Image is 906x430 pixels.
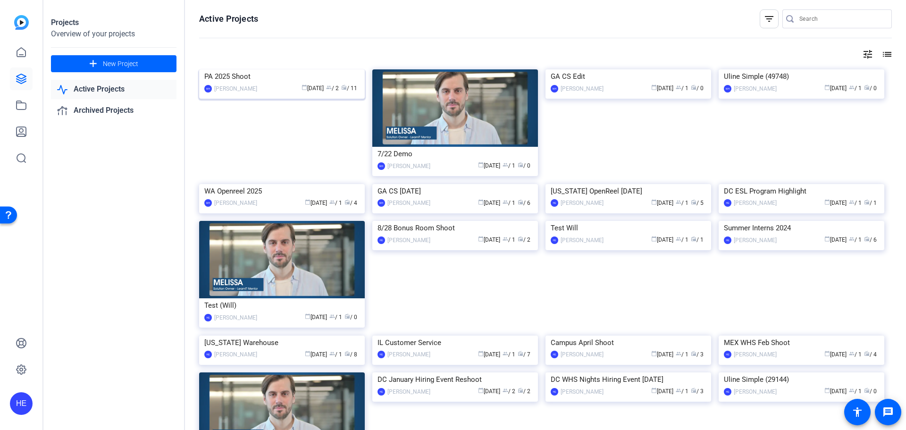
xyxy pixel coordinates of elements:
div: Summer Interns 2024 [724,221,879,235]
div: [PERSON_NAME] [387,161,430,171]
span: radio [344,351,350,356]
div: [PERSON_NAME] [387,198,430,208]
span: / 0 [864,85,877,92]
span: [DATE] [305,200,327,206]
div: HE [204,314,212,321]
span: [DATE] [824,236,847,243]
div: WH [204,199,212,207]
div: [PERSON_NAME] [214,313,257,322]
span: radio [344,313,350,319]
span: / 1 [329,200,342,206]
span: calendar_today [302,84,307,90]
span: [DATE] [651,236,673,243]
span: [DATE] [651,351,673,358]
div: IL Customer Service [377,336,533,350]
span: / 0 [864,388,877,395]
span: / 6 [864,236,877,243]
span: [DATE] [302,85,324,92]
div: [PERSON_NAME] [734,236,777,245]
span: group [503,351,508,356]
span: / 1 [864,200,877,206]
div: HE [724,199,731,207]
div: HE [551,199,558,207]
span: radio [864,388,870,393]
span: [DATE] [305,351,327,358]
span: group [676,84,681,90]
span: / 1 [676,351,688,358]
span: / 1 [849,351,862,358]
div: WA Openreel 2025 [204,184,360,198]
span: / 2 [326,85,339,92]
div: WH [377,162,385,170]
div: [PERSON_NAME] [561,198,604,208]
span: / 1 [849,236,862,243]
div: [PERSON_NAME] [387,387,430,396]
span: / 2 [503,388,515,395]
span: radio [864,84,870,90]
span: [DATE] [824,200,847,206]
span: / 4 [344,200,357,206]
span: / 1 [849,200,862,206]
div: HE [551,388,558,396]
span: radio [518,236,523,242]
div: [PERSON_NAME] [214,84,257,93]
span: [DATE] [824,351,847,358]
div: HE [724,388,731,396]
span: radio [344,199,350,205]
span: group [329,351,335,356]
span: / 2 [518,236,530,243]
div: 7/22 Demo [377,147,533,161]
span: [DATE] [651,200,673,206]
span: radio [691,199,696,205]
span: calendar_today [824,388,830,393]
div: WH [204,85,212,93]
span: group [676,199,681,205]
span: / 3 [691,388,704,395]
div: WH [551,85,558,93]
span: / 8 [344,351,357,358]
div: WH [724,85,731,93]
span: radio [518,199,523,205]
div: GA CS Edit [551,69,706,84]
span: radio [341,84,347,90]
span: calendar_today [824,351,830,356]
span: calendar_today [305,199,310,205]
span: radio [691,236,696,242]
span: [DATE] [651,388,673,395]
span: group [849,84,855,90]
div: HE [551,351,558,358]
span: group [849,388,855,393]
div: Campus April Shoot [551,336,706,350]
div: MEX WHS Feb Shoot [724,336,879,350]
div: [PERSON_NAME] [387,236,430,245]
span: / 1 [503,162,515,169]
span: calendar_today [478,351,484,356]
span: radio [518,388,523,393]
span: radio [691,388,696,393]
span: / 6 [518,200,530,206]
div: [PERSON_NAME] [561,387,604,396]
div: [PERSON_NAME] [387,350,430,359]
mat-icon: tune [862,49,873,60]
div: Test (Will) [204,298,360,312]
span: / 1 [676,85,688,92]
div: Test Will [551,221,706,235]
span: / 1 [676,236,688,243]
span: group [329,199,335,205]
span: radio [864,236,870,242]
span: / 1 [676,388,688,395]
span: group [849,236,855,242]
div: [PERSON_NAME] [734,84,777,93]
span: [DATE] [478,162,500,169]
span: calendar_today [651,236,657,242]
span: calendar_today [305,313,310,319]
span: / 0 [344,314,357,320]
div: [PERSON_NAME] [561,350,604,359]
div: HE [551,236,558,244]
span: / 1 [676,200,688,206]
span: calendar_today [824,236,830,242]
div: HE [724,236,731,244]
span: group [849,351,855,356]
div: Uline Simple (49748) [724,69,879,84]
span: group [503,236,508,242]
